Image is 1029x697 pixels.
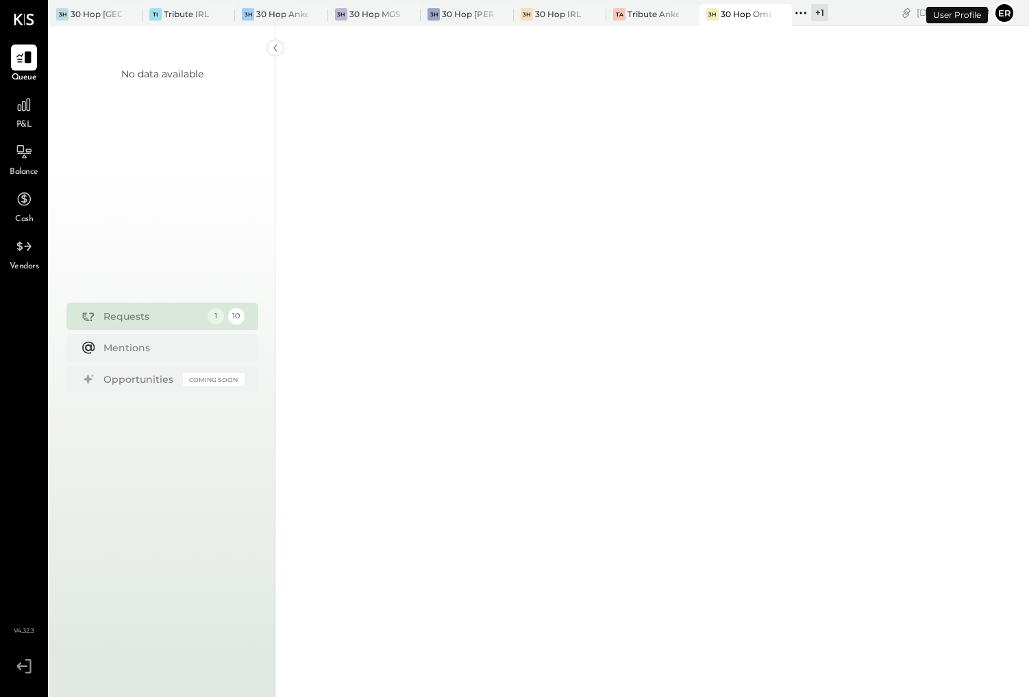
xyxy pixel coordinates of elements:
span: Queue [12,72,37,84]
div: 3H [56,8,69,21]
a: Queue [1,45,47,84]
div: TI [149,8,162,21]
div: Tribute Ankeny [628,8,679,20]
a: Balance [1,139,47,179]
div: 30 Hop IRL [535,8,581,20]
div: + 1 [811,4,828,21]
div: 30 Hop [GEOGRAPHIC_DATA] [71,8,122,20]
div: 3H [335,8,347,21]
a: Cash [1,186,47,226]
div: 30 Hop [PERSON_NAME] Summit [442,8,493,20]
div: Tribute IRL [164,8,209,20]
span: Vendors [10,261,39,273]
div: Opportunities [103,372,176,386]
div: 1 [208,308,224,325]
div: copy link [900,5,913,20]
div: 3H [242,8,254,21]
div: 30 Hop Ankeny [256,8,308,20]
div: 10 [228,308,245,325]
span: Balance [10,166,38,179]
div: 3H [706,8,719,21]
div: TA [613,8,625,21]
span: Cash [15,214,33,226]
div: No data available [121,67,203,81]
div: 3H [521,8,533,21]
div: [DATE] [917,6,990,19]
a: Vendors [1,233,47,273]
a: P&L [1,92,47,131]
div: Coming Soon [183,373,245,386]
div: Requests [103,309,201,323]
div: User Profile [926,7,988,23]
div: Mentions [103,341,238,355]
button: Er [993,2,1015,24]
div: 30 Hop MGS [349,8,400,20]
div: 30 Hop Omaha [721,8,772,20]
div: 3H [427,8,440,21]
span: P&L [16,119,32,131]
